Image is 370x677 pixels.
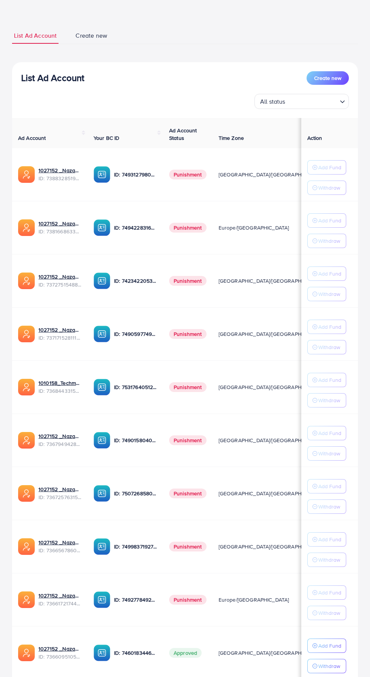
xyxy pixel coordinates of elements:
[39,326,82,342] div: <span class='underline'>1027152 _Nazaagency_04</span></br>7371715281112170513
[76,31,107,40] span: Create new
[39,228,82,235] span: ID: 7381668633665093648
[318,289,340,299] p: Withdraw
[307,426,346,440] button: Add Fund
[94,645,110,661] img: ic-ba-acc.ded83a64.svg
[39,273,82,280] a: 1027152 _Nazaagency_007
[169,542,207,551] span: Punishment
[219,224,289,231] span: Europe/[GEOGRAPHIC_DATA]
[307,71,349,85] button: Create new
[94,219,110,236] img: ic-ba-acc.ded83a64.svg
[39,493,82,501] span: ID: 7367257631523782657
[39,645,82,660] div: <span class='underline'>1027152 _Nazaagency_006</span></br>7366095105679261697
[39,592,82,599] a: 1027152 _Nazaagency_018
[39,486,82,501] div: <span class='underline'>1027152 _Nazaagency_016</span></br>7367257631523782657
[39,326,82,334] a: 1027152 _Nazaagency_04
[39,281,82,288] span: ID: 7372751548805726224
[318,236,340,245] p: Withdraw
[18,134,46,142] span: Ad Account
[307,585,346,600] button: Add Fund
[169,382,207,392] span: Punishment
[114,648,157,657] p: ID: 7460183446934388737
[94,166,110,183] img: ic-ba-acc.ded83a64.svg
[18,432,35,449] img: ic-ads-acc.e4c84228.svg
[18,273,35,289] img: ic-ads-acc.e4c84228.svg
[307,659,346,673] button: Withdraw
[94,538,110,555] img: ic-ba-acc.ded83a64.svg
[39,645,82,652] a: 1027152 _Nazaagency_006
[39,600,82,607] span: ID: 7366172174454882305
[307,553,346,567] button: Withdraw
[318,269,341,278] p: Add Fund
[307,373,346,387] button: Add Fund
[39,653,82,660] span: ID: 7366095105679261697
[39,539,82,546] a: 1027152 _Nazaagency_0051
[21,72,84,83] h3: List Ad Account
[318,535,341,544] p: Add Fund
[39,592,82,607] div: <span class='underline'>1027152 _Nazaagency_018</span></br>7366172174454882305
[39,167,82,174] a: 1027152 _Nazaagency_019
[39,486,82,493] a: 1027152 _Nazaagency_016
[307,499,346,514] button: Withdraw
[307,134,322,142] span: Action
[307,287,346,301] button: Withdraw
[94,379,110,395] img: ic-ba-acc.ded83a64.svg
[94,432,110,449] img: ic-ba-acc.ded83a64.svg
[219,383,324,391] span: [GEOGRAPHIC_DATA]/[GEOGRAPHIC_DATA]
[39,440,82,448] span: ID: 7367949428067450896
[169,276,207,286] span: Punishment
[318,163,341,172] p: Add Fund
[219,490,324,497] span: [GEOGRAPHIC_DATA]/[GEOGRAPHIC_DATA]
[114,383,157,392] p: ID: 7531764051207716871
[94,591,110,608] img: ic-ba-acc.ded83a64.svg
[318,555,340,564] p: Withdraw
[39,220,82,235] div: <span class='underline'>1027152 _Nazaagency_023</span></br>7381668633665093648
[39,432,82,440] a: 1027152 _Nazaagency_003
[18,591,35,608] img: ic-ads-acc.e4c84228.svg
[169,489,207,498] span: Punishment
[18,645,35,661] img: ic-ads-acc.e4c84228.svg
[318,322,341,331] p: Add Fund
[318,608,340,617] p: Withdraw
[39,432,82,448] div: <span class='underline'>1027152 _Nazaagency_003</span></br>7367949428067450896
[318,343,340,352] p: Withdraw
[169,127,197,142] span: Ad Account Status
[307,320,346,334] button: Add Fund
[219,171,324,178] span: [GEOGRAPHIC_DATA]/[GEOGRAPHIC_DATA]
[318,375,341,384] p: Add Fund
[39,334,82,342] span: ID: 7371715281112170513
[14,31,57,40] span: List Ad Account
[169,223,207,233] span: Punishment
[39,175,82,182] span: ID: 7388328519014645761
[114,436,157,445] p: ID: 7490158040596217873
[307,393,346,407] button: Withdraw
[169,170,207,179] span: Punishment
[219,437,324,444] span: [GEOGRAPHIC_DATA]/[GEOGRAPHIC_DATA]
[114,489,157,498] p: ID: 7507268580682137618
[169,329,207,339] span: Punishment
[219,134,244,142] span: Time Zone
[307,340,346,354] button: Withdraw
[318,396,340,405] p: Withdraw
[18,166,35,183] img: ic-ads-acc.e4c84228.svg
[318,216,341,225] p: Add Fund
[94,326,110,342] img: ic-ba-acc.ded83a64.svg
[39,379,82,395] div: <span class='underline'>1010158_Techmanistan pk acc_1715599413927</span></br>7368443315504726017
[169,648,202,658] span: Approved
[307,234,346,248] button: Withdraw
[39,387,82,395] span: ID: 7368443315504726017
[39,220,82,227] a: 1027152 _Nazaagency_023
[307,532,346,547] button: Add Fund
[254,94,349,109] div: Search for option
[94,485,110,502] img: ic-ba-acc.ded83a64.svg
[114,276,157,285] p: ID: 7423422053648285697
[219,277,324,285] span: [GEOGRAPHIC_DATA]/[GEOGRAPHIC_DATA]
[114,223,157,232] p: ID: 7494228316518858759
[318,183,340,192] p: Withdraw
[219,649,324,657] span: [GEOGRAPHIC_DATA]/[GEOGRAPHIC_DATA]
[318,662,340,671] p: Withdraw
[259,96,287,107] span: All status
[169,595,207,605] span: Punishment
[18,326,35,342] img: ic-ads-acc.e4c84228.svg
[318,641,341,650] p: Add Fund
[219,543,324,550] span: [GEOGRAPHIC_DATA]/[GEOGRAPHIC_DATA]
